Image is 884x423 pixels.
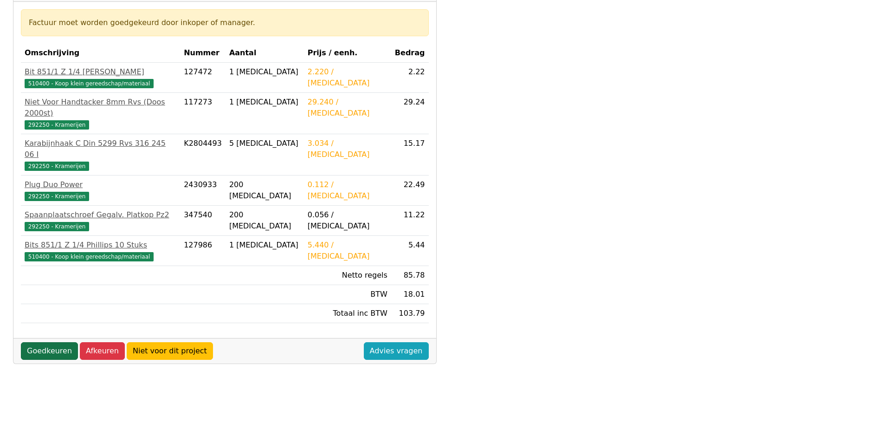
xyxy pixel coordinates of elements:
th: Bedrag [391,44,429,63]
td: Netto regels [304,266,391,285]
div: Spaanplaatschroef Gegalv. Platkop Pz2 [25,209,176,221]
td: 127472 [180,63,226,93]
td: Totaal inc BTW [304,304,391,323]
a: Afkeuren [80,342,125,360]
div: 2.220 / [MEDICAL_DATA] [308,66,387,89]
td: 15.17 [391,134,429,176]
a: Bits 851/1 Z 1/4 Phillips 10 Stuks510400 - Koop klein gereedschap/materiaal [25,240,176,262]
td: 127986 [180,236,226,266]
td: 347540 [180,206,226,236]
span: 510400 - Koop klein gereedschap/materiaal [25,252,154,261]
span: 510400 - Koop klein gereedschap/materiaal [25,79,154,88]
a: Niet voor dit project [127,342,213,360]
a: Niet Voor Handtacker 8mm Rvs (Doos 2000st)292250 - Kramerijen [25,97,176,130]
a: Goedkeuren [21,342,78,360]
td: 29.24 [391,93,429,134]
div: 200 [MEDICAL_DATA] [229,179,300,202]
span: 292250 - Kramerijen [25,120,89,130]
td: 2.22 [391,63,429,93]
div: Plug Duo Power [25,179,176,190]
span: 292250 - Kramerijen [25,222,89,231]
div: Niet Voor Handtacker 8mm Rvs (Doos 2000st) [25,97,176,119]
td: 11.22 [391,206,429,236]
div: 0.112 / [MEDICAL_DATA] [308,179,387,202]
td: K2804493 [180,134,226,176]
th: Nummer [180,44,226,63]
td: 117273 [180,93,226,134]
div: Bit 851/1 Z 1/4 [PERSON_NAME] [25,66,176,78]
div: Bits 851/1 Z 1/4 Phillips 10 Stuks [25,240,176,251]
span: 292250 - Kramerijen [25,192,89,201]
a: Bit 851/1 Z 1/4 [PERSON_NAME]510400 - Koop klein gereedschap/materiaal [25,66,176,89]
td: 2430933 [180,176,226,206]
td: 18.01 [391,285,429,304]
a: Spaanplaatschroef Gegalv. Platkop Pz2292250 - Kramerijen [25,209,176,232]
a: Advies vragen [364,342,429,360]
a: Karabijnhaak C Din 5299 Rvs 316 245 06 I292250 - Kramerijen [25,138,176,171]
div: 1 [MEDICAL_DATA] [229,240,300,251]
td: 85.78 [391,266,429,285]
span: 292250 - Kramerijen [25,162,89,171]
div: 200 [MEDICAL_DATA] [229,209,300,232]
div: Factuur moet worden goedgekeurd door inkoper of manager. [29,17,421,28]
div: 1 [MEDICAL_DATA] [229,97,300,108]
td: BTW [304,285,391,304]
div: Karabijnhaak C Din 5299 Rvs 316 245 06 I [25,138,176,160]
a: Plug Duo Power292250 - Kramerijen [25,179,176,202]
div: 5 [MEDICAL_DATA] [229,138,300,149]
th: Aantal [226,44,304,63]
td: 22.49 [391,176,429,206]
td: 103.79 [391,304,429,323]
div: 0.056 / [MEDICAL_DATA] [308,209,387,232]
div: 5.440 / [MEDICAL_DATA] [308,240,387,262]
th: Prijs / eenh. [304,44,391,63]
div: 3.034 / [MEDICAL_DATA] [308,138,387,160]
div: 29.240 / [MEDICAL_DATA] [308,97,387,119]
th: Omschrijving [21,44,180,63]
div: 1 [MEDICAL_DATA] [229,66,300,78]
td: 5.44 [391,236,429,266]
